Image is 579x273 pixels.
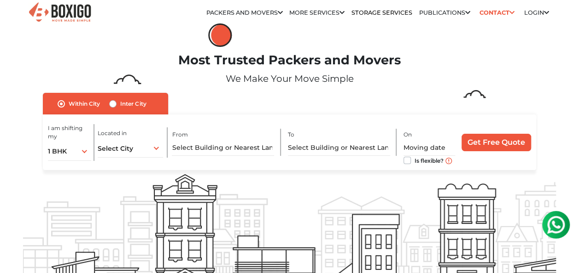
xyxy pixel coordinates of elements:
[404,140,455,156] input: Moving date
[289,9,345,16] a: More services
[28,1,92,24] img: Boxigo
[351,9,412,16] a: Storage Services
[69,98,100,109] label: Within City
[48,124,91,141] label: I am shifting my
[524,9,549,16] a: Login
[172,131,187,139] label: From
[404,131,412,139] label: On
[48,147,67,155] span: 1 BHK
[98,144,133,153] span: Select City
[288,131,294,139] label: To
[419,9,470,16] a: Publications
[9,9,28,28] img: whatsapp-icon.svg
[288,140,390,156] input: Select Building or Nearest Landmark
[98,129,127,137] label: Located in
[415,155,444,165] label: Is flexible?
[462,134,531,151] input: Get Free Quote
[206,9,283,16] a: Packers and Movers
[120,98,146,109] label: Inter City
[445,158,452,164] img: move_date_info
[477,6,518,20] a: Contact
[172,140,274,156] input: Select Building or Nearest Landmark
[23,53,556,68] h1: Most Trusted Packers and Movers
[23,72,556,85] p: We Make Your Move Simple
